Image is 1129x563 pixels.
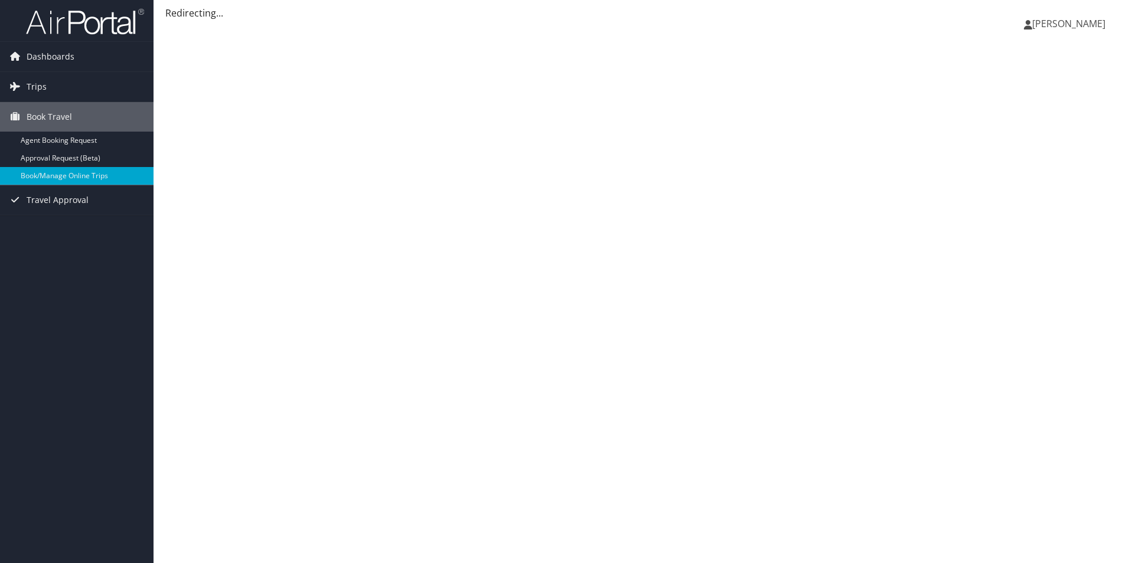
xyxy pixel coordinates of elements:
[27,102,72,132] span: Book Travel
[27,185,89,215] span: Travel Approval
[1032,17,1105,30] span: [PERSON_NAME]
[27,72,47,102] span: Trips
[27,42,74,71] span: Dashboards
[1024,6,1117,41] a: [PERSON_NAME]
[26,8,144,35] img: airportal-logo.png
[165,6,1117,20] div: Redirecting...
